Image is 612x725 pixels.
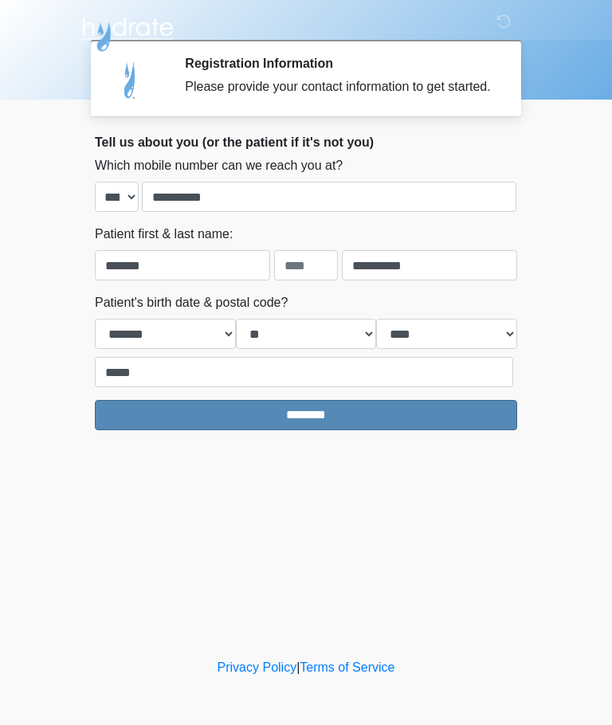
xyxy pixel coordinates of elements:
[185,77,493,96] div: Please provide your contact information to get started.
[95,293,288,312] label: Patient's birth date & postal code?
[95,225,233,244] label: Patient first & last name:
[300,660,394,674] a: Terms of Service
[79,12,176,53] img: Hydrate IV Bar - Arcadia Logo
[95,156,343,175] label: Which mobile number can we reach you at?
[107,56,155,104] img: Agent Avatar
[218,660,297,674] a: Privacy Policy
[296,660,300,674] a: |
[95,135,517,150] h2: Tell us about you (or the patient if it's not you)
